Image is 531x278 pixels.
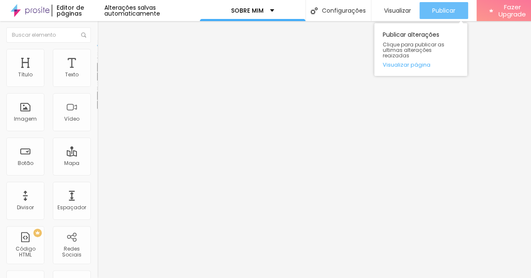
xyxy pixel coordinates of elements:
[310,7,318,14] img: Icone
[384,7,411,14] span: Visualizar
[18,160,33,166] div: Botão
[64,116,79,122] div: Vídeo
[14,116,37,122] div: Imagem
[374,23,467,76] div: Publicar alterações
[371,2,419,19] button: Visualizar
[55,246,88,258] div: Redes Sociais
[17,205,34,211] div: Divisor
[18,72,33,78] div: Título
[104,5,200,16] div: Alterações salvas automaticamente
[8,246,42,258] div: Código HTML
[57,205,86,211] div: Espaçador
[6,27,91,43] input: Buscar elemento
[383,62,459,67] a: Visualizar página
[65,72,79,78] div: Texto
[383,42,459,59] span: Clique para publicar as ultimas alterações reaizadas
[81,32,86,38] img: Icone
[52,5,104,16] div: Editor de páginas
[432,7,455,14] span: Publicar
[496,3,528,18] span: Fazer Upgrade
[419,2,468,19] button: Publicar
[231,8,264,13] p: SOBRE MIM
[64,160,79,166] div: Mapa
